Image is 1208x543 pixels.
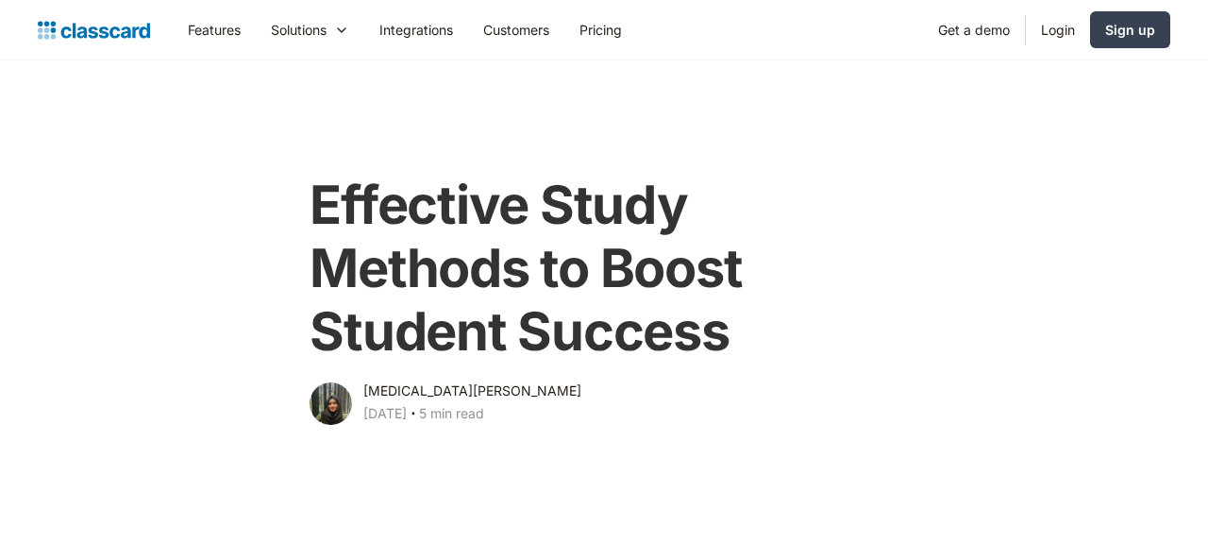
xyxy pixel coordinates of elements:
[923,8,1025,51] a: Get a demo
[271,20,327,40] div: Solutions
[363,380,581,402] div: [MEDICAL_DATA][PERSON_NAME]
[1026,8,1090,51] a: Login
[38,17,150,43] a: Logo
[1105,20,1155,40] div: Sign up
[468,8,564,51] a: Customers
[1090,11,1170,48] a: Sign up
[173,8,256,51] a: Features
[363,402,407,425] div: [DATE]
[310,174,898,365] h1: Effective Study Methods to Boost Student Success
[419,402,484,425] div: 5 min read
[364,8,468,51] a: Integrations
[407,402,419,429] div: ‧
[564,8,637,51] a: Pricing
